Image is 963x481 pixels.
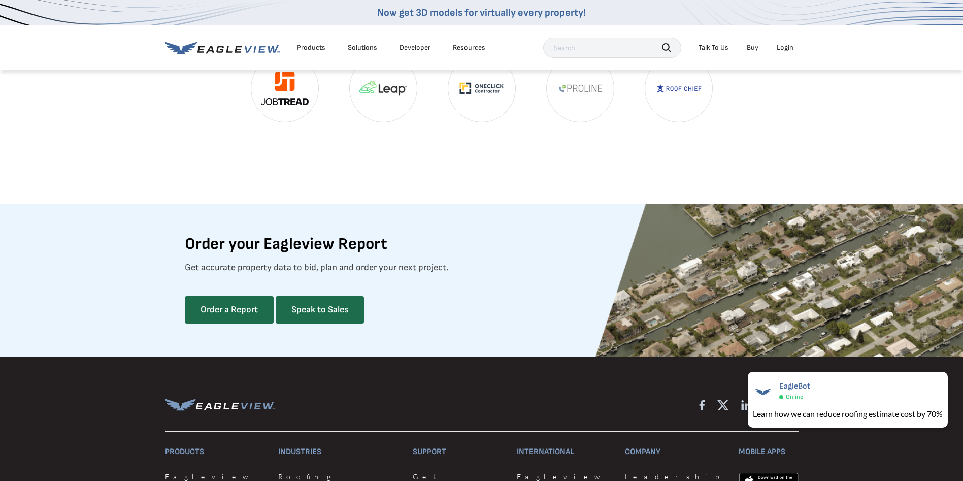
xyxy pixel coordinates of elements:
[251,55,318,122] img: JobTread
[348,43,377,52] div: Solutions
[400,43,430,52] a: Developer
[747,43,758,52] a: Buy
[185,296,274,324] a: Order a Report
[297,43,325,52] div: Products
[185,260,448,276] p: Get accurate property data to bid, plan and order your next project.
[739,444,799,460] h3: Mobile Apps
[753,408,943,420] div: Learn how we can reduce roofing estimate cost by 70%
[753,381,773,402] img: EagleBot
[779,381,810,391] span: EagleBot
[453,43,485,52] div: Resources
[543,38,681,58] input: Search
[276,296,364,324] a: Speak to Sales
[185,229,387,260] h2: Order your Eagleview Report
[165,444,266,460] h3: Products
[625,444,726,460] h3: Company
[278,444,401,460] h3: Industries
[786,393,803,401] span: Online
[699,43,728,52] div: Talk To Us
[377,7,586,19] a: Now get 3D models for virtually every property!
[413,444,505,460] h3: Support
[777,43,793,52] div: Login
[517,444,613,460] h3: International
